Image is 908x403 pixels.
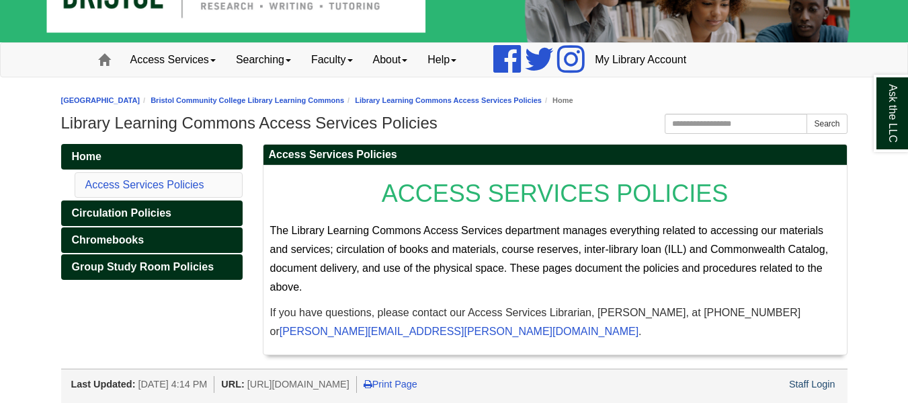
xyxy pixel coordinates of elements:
[382,180,729,207] span: ACCESS SERVICES POLICIES
[138,379,207,390] span: [DATE] 4:14 PM
[247,379,349,390] span: [URL][DOMAIN_NAME]
[417,43,466,77] a: Help
[72,151,101,162] span: Home
[61,114,848,133] h1: Library Learning Commons Access Services Policies
[807,114,847,134] button: Search
[61,96,140,104] a: [GEOGRAPHIC_DATA]
[72,261,214,272] span: Group Study Room Policies
[270,307,801,337] span: If you have questions, please contact our Access Services Librarian, [PERSON_NAME], at [PHONE_NUM...
[151,96,344,104] a: Bristol Community College Library Learning Commons
[61,144,243,170] a: Home
[61,144,243,280] div: Guide Pages
[364,379,417,390] a: Print Page
[61,94,848,107] nav: breadcrumb
[120,43,226,77] a: Access Services
[61,200,243,226] a: Circulation Policies
[585,43,696,77] a: My Library Account
[280,326,638,337] a: [PERSON_NAME][EMAIL_ADDRESS][PERSON_NAME][DOMAIN_NAME]
[221,379,244,390] span: URL:
[355,96,542,104] a: Library Learning Commons Access Services Policies
[542,94,573,107] li: Home
[61,227,243,253] a: Chromebooks
[364,379,372,389] i: Print Page
[270,225,829,293] span: The Library Learning Commons Access Services department manages everything related to accessing o...
[226,43,301,77] a: Searching
[71,379,136,390] span: Last Updated:
[789,379,835,390] a: Staff Login
[72,234,145,246] span: Chromebooks
[61,254,243,280] a: Group Study Room Policies
[263,145,847,166] h2: Access Services Policies
[363,43,418,77] a: About
[301,43,363,77] a: Faculty
[85,179,204,190] a: Access Services Policies
[72,207,171,219] span: Circulation Policies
